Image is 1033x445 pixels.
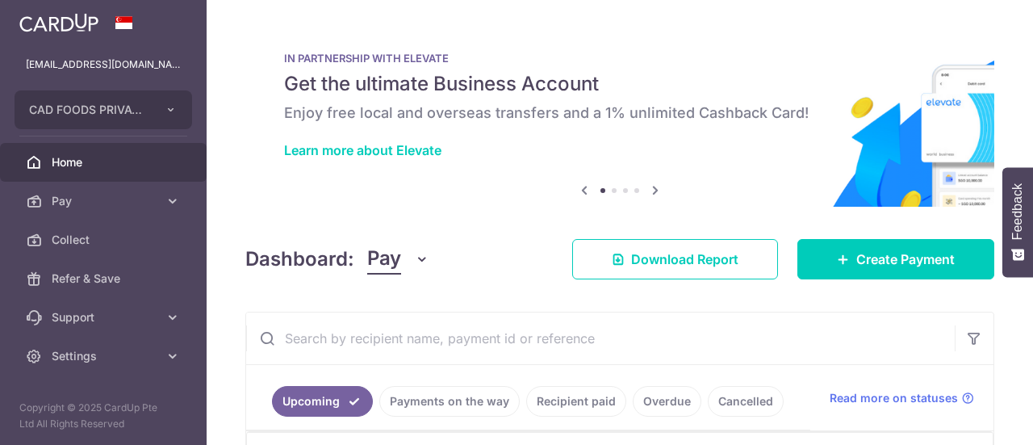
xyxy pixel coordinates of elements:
[367,244,429,275] button: Pay
[572,239,778,279] a: Download Report
[631,250,738,269] span: Download Report
[272,386,373,417] a: Upcoming
[856,250,955,269] span: Create Payment
[52,193,158,209] span: Pay
[52,309,158,325] span: Support
[284,142,441,158] a: Learn more about Elevate
[284,52,956,65] p: IN PARTNERSHIP WITH ELEVATE
[52,271,158,287] span: Refer & Save
[526,386,626,417] a: Recipient paid
[29,102,148,118] span: CAD FOODS PRIVATE LIMITED
[26,57,181,73] p: [EMAIL_ADDRESS][DOMAIN_NAME]
[379,386,520,417] a: Payments on the way
[284,71,956,97] h5: Get the ultimate Business Account
[246,313,955,364] input: Search by recipient name, payment id or reference
[52,232,158,248] span: Collect
[367,244,401,275] span: Pay
[830,390,974,406] a: Read more on statuses
[708,386,784,417] a: Cancelled
[830,390,958,406] span: Read more on statuses
[52,154,158,170] span: Home
[284,103,956,123] h6: Enjoy free local and overseas transfers and a 1% unlimited Cashback Card!
[52,348,158,364] span: Settings
[19,13,98,32] img: CardUp
[797,239,994,279] a: Create Payment
[1002,167,1033,277] button: Feedback - Show survey
[633,386,701,417] a: Overdue
[1010,183,1025,240] span: Feedback
[245,26,994,207] img: Renovation banner
[15,90,192,129] button: CAD FOODS PRIVATE LIMITED
[245,245,354,274] h4: Dashboard:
